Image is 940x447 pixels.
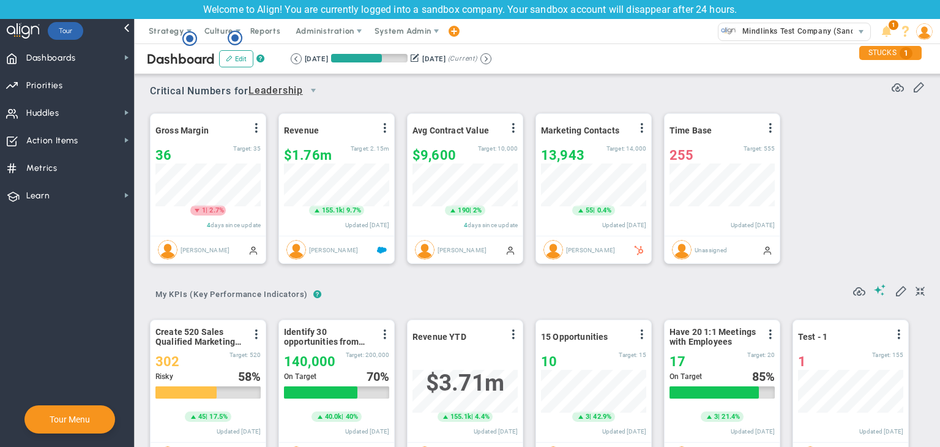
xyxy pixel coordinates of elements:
[370,145,389,152] span: 2,154,350
[155,148,171,163] span: 36
[916,23,933,40] img: 64089.Person.photo
[206,413,207,421] span: |
[764,145,775,152] span: 555
[209,413,228,421] span: 17.5%
[343,206,345,214] span: |
[541,354,557,369] span: 10
[322,206,343,216] span: 155.1k
[670,354,685,369] span: 17
[670,327,758,347] span: Have 20 1:1 Meetings with Employees
[426,370,504,396] span: $3,707,282
[325,412,342,422] span: 40.0k
[367,369,380,384] span: 70
[718,413,720,421] span: |
[26,183,50,209] span: Learn
[586,206,593,216] span: 55
[219,50,253,67] button: Edit
[155,126,209,135] span: Gross Margin
[248,245,258,255] span: Manually Updated
[341,413,343,421] span: |
[478,145,496,152] span: Target:
[634,245,644,255] span: HubSpot Enabled
[346,206,361,214] span: 9.7%
[158,240,177,260] img: Jane Wilson
[211,222,261,228] span: days since update
[798,332,829,342] span: Test - 1
[852,23,870,40] span: select
[450,412,471,422] span: 155.1k
[895,284,907,296] span: Edit My KPIs
[346,413,358,421] span: 40%
[896,19,915,43] li: Help & Frequently Asked Questions (FAQ)
[475,413,490,421] span: 4.4%
[233,145,252,152] span: Target:
[480,53,491,64] button: Go to next period
[309,246,358,253] span: [PERSON_NAME]
[422,53,446,64] div: [DATE]
[473,206,482,214] span: 2%
[155,354,179,369] span: 302
[589,413,591,421] span: |
[714,412,718,422] span: 3
[670,126,712,135] span: Time Base
[505,245,515,255] span: Manually Updated
[155,327,244,347] span: Create 520 Sales Qualified Marketing Leads
[244,19,287,43] span: Reports
[149,26,184,36] span: Strategy
[889,20,898,30] span: 1
[284,372,316,381] span: On Target
[155,372,173,381] span: Risky
[345,428,389,435] span: Updated [DATE]
[912,80,925,92] span: Edit or Add Critical Numbers
[412,332,466,342] span: Revenue YTD
[474,428,518,435] span: Updated [DATE]
[626,145,646,152] span: 14,000
[464,222,468,228] span: 4
[593,413,611,421] span: 42.9%
[763,245,772,255] span: Manually Updated
[204,26,233,36] span: Culture
[238,369,252,384] span: 58
[892,80,904,92] span: Refresh Data
[469,206,471,214] span: |
[736,23,871,39] span: Mindlinks Test Company (Sandbox)
[602,428,646,435] span: Updated [DATE]
[284,354,335,369] span: 140,000
[438,246,487,253] span: [PERSON_NAME]
[672,240,692,260] img: Unassigned
[26,156,58,181] span: Metrics
[229,351,248,358] span: Target:
[412,126,489,135] span: Avg Contract Value
[147,51,215,67] span: Dashboard
[365,351,389,358] span: 200,000
[593,206,595,214] span: |
[367,370,390,383] div: %
[541,126,619,135] span: Marketing Contacts
[412,148,456,163] span: $9,600
[26,128,78,154] span: Action Items
[619,351,637,358] span: Target:
[346,351,364,358] span: Target:
[586,412,589,422] span: 3
[217,428,261,435] span: Updated [DATE]
[26,45,76,71] span: Dashboards
[859,46,922,60] div: STUCKS
[351,145,369,152] span: Target:
[752,369,766,384] span: 85
[602,222,646,228] span: Updated [DATE]
[181,246,229,253] span: [PERSON_NAME]
[286,240,306,260] img: Tom Johnson
[253,145,261,152] span: 35
[448,53,477,64] span: (Current)
[543,240,563,260] img: Jane Wilson
[721,23,736,39] img: 33514.Company.photo
[202,206,206,216] span: 1
[722,413,740,421] span: 21.4%
[248,83,303,99] span: Leadership
[331,54,408,62] div: Period Progress: 66% Day 60 of 90 with 30 remaining.
[767,351,775,358] span: 20
[284,327,373,347] span: Identify 30 opportunities from SmithCo resulting in $200K new sales
[150,285,313,306] button: My KPIs (Key Performance Indicators)
[877,19,896,43] li: Announcements
[209,206,224,214] span: 2.7%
